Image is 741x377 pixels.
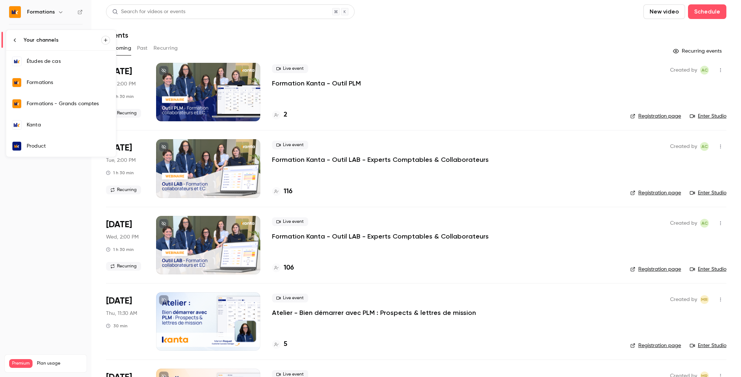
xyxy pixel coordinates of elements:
div: Formations [27,79,110,86]
div: Études de cas [27,58,110,65]
img: Études de cas [12,57,21,66]
div: Kanta [27,121,110,129]
div: Formations - Grands comptes [27,100,110,107]
img: Formations - Grands comptes [12,99,21,108]
img: Formations [12,78,21,87]
img: Kanta [12,121,21,129]
div: Product [27,142,110,150]
div: Your channels [24,37,101,44]
img: Product [12,142,21,151]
